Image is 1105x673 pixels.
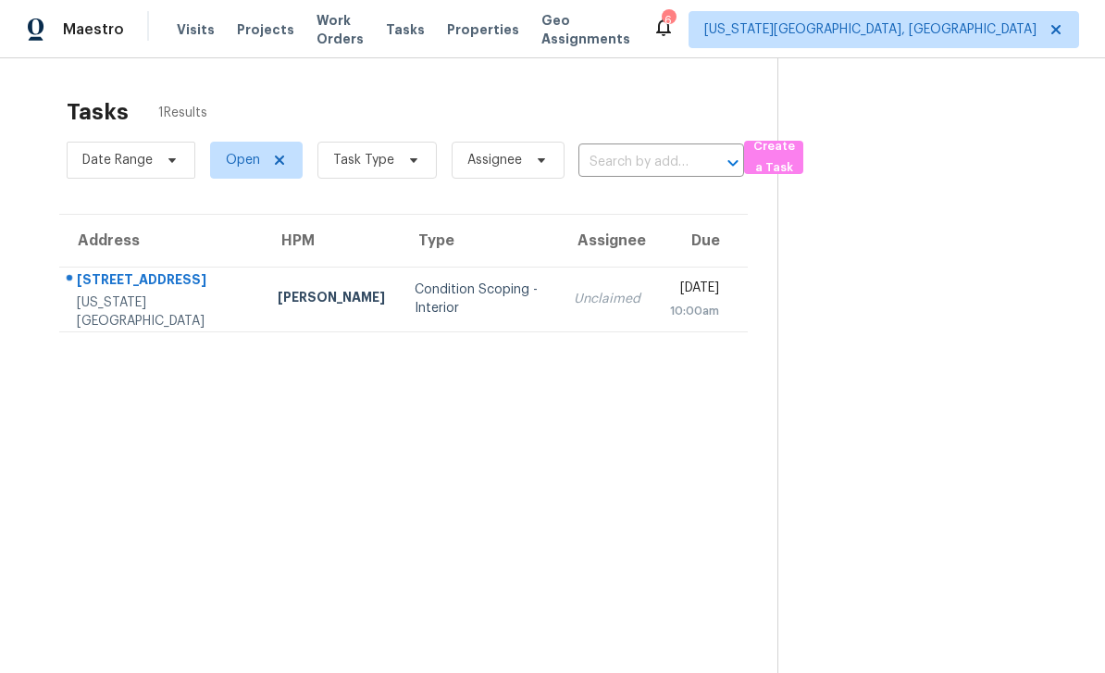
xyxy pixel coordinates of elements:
div: [STREET_ADDRESS] [77,270,248,293]
span: Maestro [63,20,124,39]
th: Assignee [559,215,655,267]
span: Create a Task [753,136,794,179]
th: Address [59,215,263,267]
h2: Tasks [67,103,129,121]
div: 6 [662,11,675,30]
span: Geo Assignments [541,11,630,48]
span: [US_STATE][GEOGRAPHIC_DATA], [GEOGRAPHIC_DATA] [704,20,1037,39]
span: Assignee [467,151,522,169]
div: [PERSON_NAME] [278,288,385,311]
button: Create a Task [744,141,803,174]
div: 10:00am [670,302,719,320]
span: Work Orders [317,11,364,48]
span: Properties [447,20,519,39]
div: [US_STATE][GEOGRAPHIC_DATA] [77,293,248,330]
span: Open [226,151,260,169]
div: [DATE] [670,279,719,302]
th: HPM [263,215,400,267]
th: Type [400,215,558,267]
div: Unclaimed [574,290,640,308]
span: Visits [177,20,215,39]
button: Open [720,150,746,176]
span: Task Type [333,151,394,169]
span: Projects [237,20,294,39]
span: Date Range [82,151,153,169]
div: Condition Scoping - Interior [415,280,543,318]
span: 1 Results [158,104,207,122]
input: Search by address [578,148,692,177]
th: Due [655,215,748,267]
span: Tasks [386,23,425,36]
